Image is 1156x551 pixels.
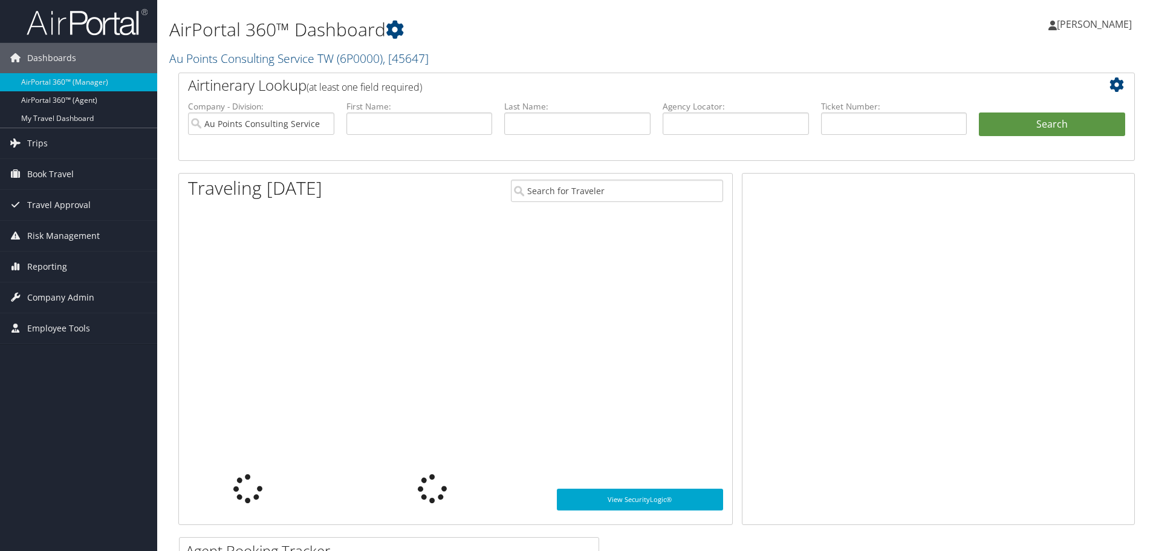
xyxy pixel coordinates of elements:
span: Travel Approval [27,190,91,220]
label: First Name: [346,100,493,112]
span: (at least one field required) [307,80,422,94]
span: Book Travel [27,159,74,189]
span: Employee Tools [27,313,90,344]
label: Company - Division: [188,100,334,112]
a: [PERSON_NAME] [1048,6,1144,42]
span: [PERSON_NAME] [1057,18,1132,31]
label: Last Name: [504,100,651,112]
span: Dashboards [27,43,76,73]
span: Risk Management [27,221,100,251]
span: Company Admin [27,282,94,313]
span: ( 6P0000 ) [337,50,383,67]
a: View SecurityLogic® [557,489,723,510]
h2: Airtinerary Lookup [188,75,1045,96]
button: Search [979,112,1125,137]
label: Ticket Number: [821,100,967,112]
h1: AirPortal 360™ Dashboard [169,17,819,42]
label: Agency Locator: [663,100,809,112]
span: Trips [27,128,48,158]
img: airportal-logo.png [27,8,148,36]
span: , [ 45647 ] [383,50,429,67]
input: Search for Traveler [511,180,723,202]
span: Reporting [27,252,67,282]
a: Au Points Consulting Service TW [169,50,429,67]
h1: Traveling [DATE] [188,175,322,201]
